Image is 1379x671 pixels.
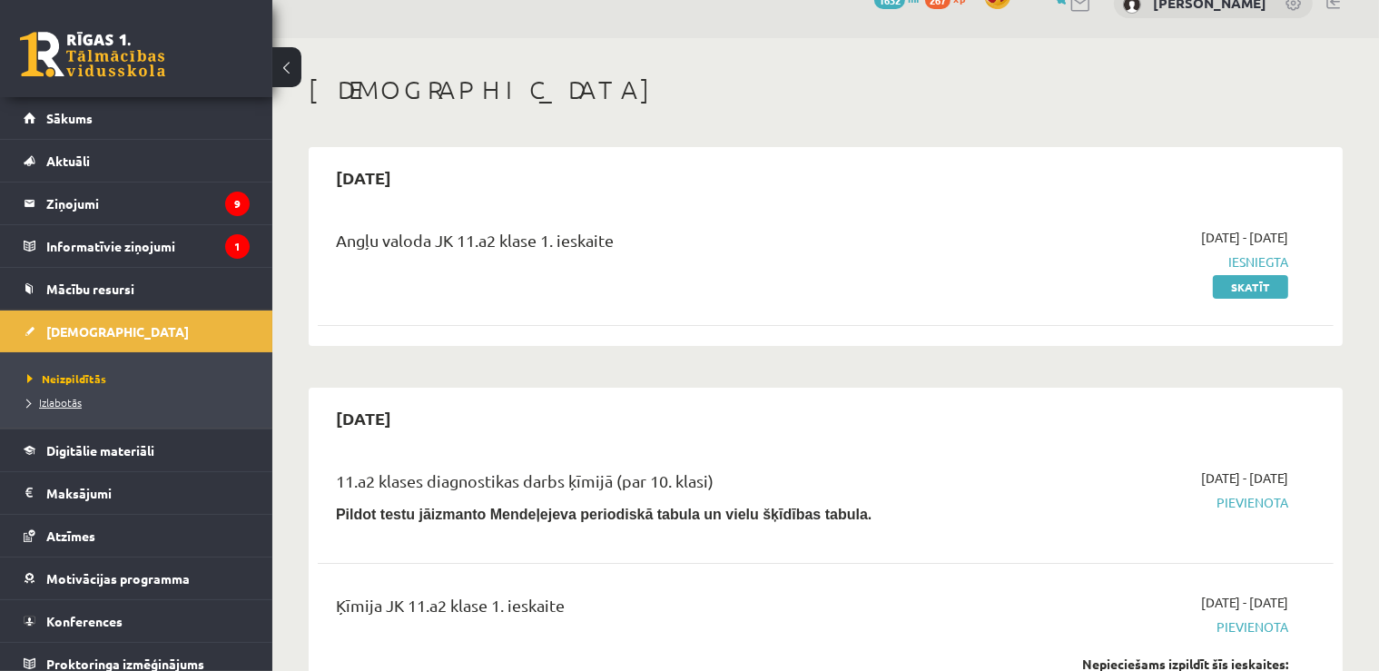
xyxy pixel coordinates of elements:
a: Aktuāli [24,140,250,182]
a: Skatīt [1213,275,1288,299]
a: Rīgas 1. Tālmācības vidusskola [20,32,165,77]
a: Maksājumi [24,472,250,514]
a: Motivācijas programma [24,558,250,599]
span: Pievienota [989,493,1288,512]
a: [DEMOGRAPHIC_DATA] [24,311,250,352]
span: Motivācijas programma [46,570,190,587]
div: 11.a2 klases diagnostikas darbs ķīmijā (par 10. klasi) [336,469,961,502]
h2: [DATE] [318,156,409,199]
a: Informatīvie ziņojumi1 [24,225,250,267]
a: Konferences [24,600,250,642]
span: [DEMOGRAPHIC_DATA] [46,323,189,340]
div: Ķīmija JK 11.a2 klase 1. ieskaite [336,593,961,627]
span: [DATE] - [DATE] [1201,593,1288,612]
legend: Ziņojumi [46,183,250,224]
i: 9 [225,192,250,216]
legend: Maksājumi [46,472,250,514]
b: Pildot testu jāizmanto Mendeļejeva periodiskā tabula un vielu šķīdības tabula. [336,507,872,522]
a: Mācību resursi [24,268,250,310]
span: Sākums [46,110,93,126]
div: Angļu valoda JK 11.a2 klase 1. ieskaite [336,228,961,261]
a: Sākums [24,97,250,139]
h1: [DEMOGRAPHIC_DATA] [309,74,1343,105]
span: Digitālie materiāli [46,442,154,459]
span: Izlabotās [27,395,82,410]
span: Atzīmes [46,528,95,544]
span: [DATE] - [DATE] [1201,469,1288,488]
a: Digitālie materiāli [24,429,250,471]
legend: Informatīvie ziņojumi [46,225,250,267]
span: Konferences [46,613,123,629]
span: Iesniegta [989,252,1288,271]
a: Neizpildītās [27,370,254,387]
span: Pievienota [989,617,1288,636]
a: Ziņojumi9 [24,183,250,224]
a: Izlabotās [27,394,254,410]
span: Aktuāli [46,153,90,169]
h2: [DATE] [318,397,409,439]
span: Mācību resursi [46,281,134,297]
a: Atzīmes [24,515,250,557]
span: Neizpildītās [27,371,106,386]
i: 1 [225,234,250,259]
span: [DATE] - [DATE] [1201,228,1288,247]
